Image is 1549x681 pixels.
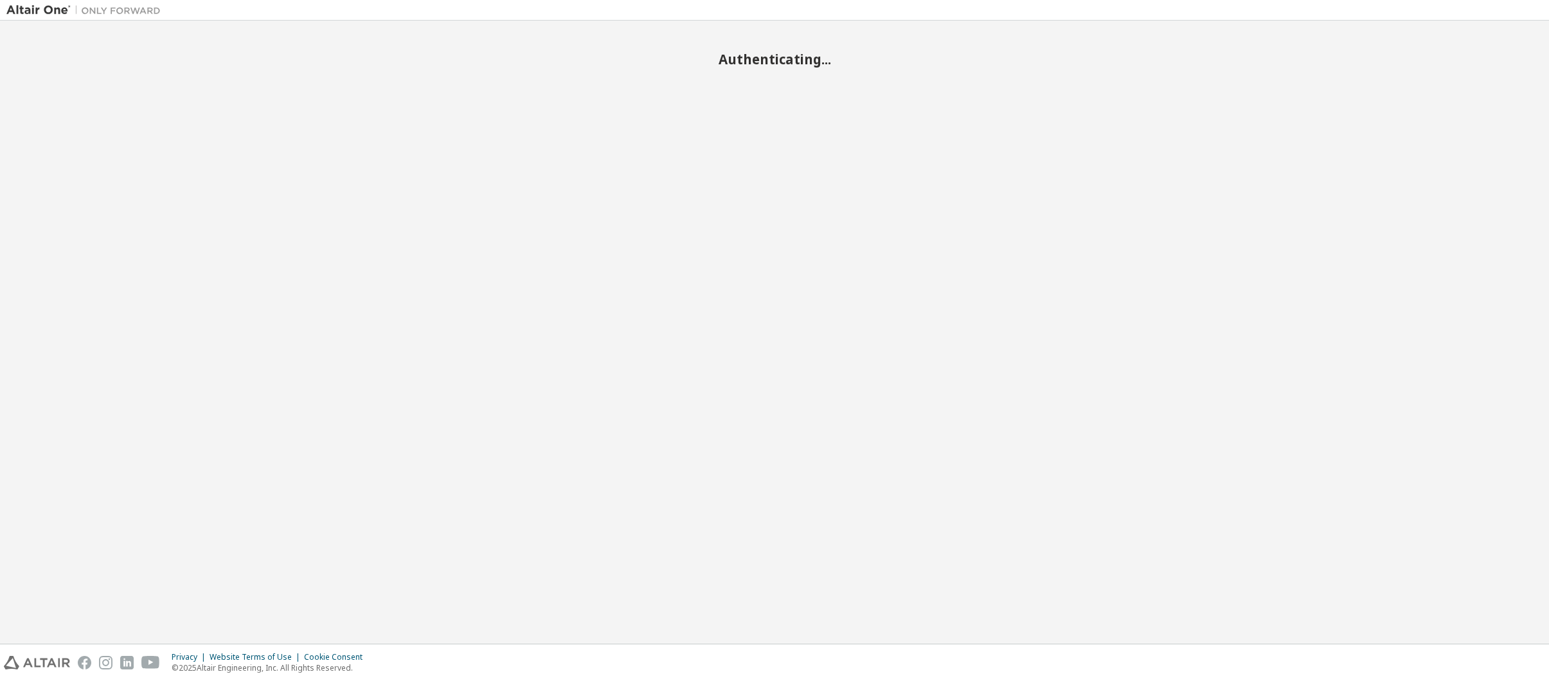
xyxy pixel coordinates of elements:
img: facebook.svg [78,656,91,669]
div: Privacy [172,652,210,662]
h2: Authenticating... [6,51,1543,68]
img: youtube.svg [141,656,160,669]
img: Altair One [6,4,167,17]
img: instagram.svg [99,656,112,669]
p: © 2025 Altair Engineering, Inc. All Rights Reserved. [172,662,370,673]
img: linkedin.svg [120,656,134,669]
img: altair_logo.svg [4,656,70,669]
div: Website Terms of Use [210,652,304,662]
div: Cookie Consent [304,652,370,662]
